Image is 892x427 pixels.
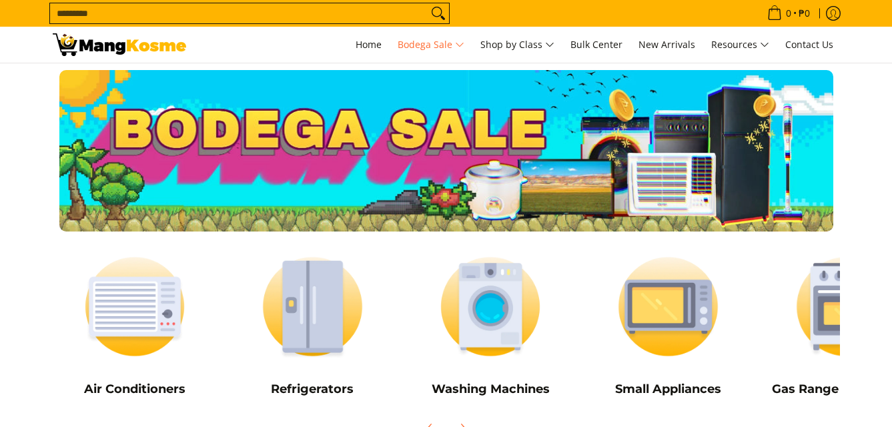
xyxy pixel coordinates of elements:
[779,27,840,63] a: Contact Us
[784,9,793,18] span: 0
[408,245,573,406] a: Washing Machines Washing Machines
[797,9,812,18] span: ₱0
[199,27,840,63] nav: Main Menu
[785,38,833,51] span: Contact Us
[349,27,388,63] a: Home
[586,382,751,397] h5: Small Appliances
[474,27,561,63] a: Shop by Class
[398,37,464,53] span: Bodega Sale
[564,27,629,63] a: Bulk Center
[408,382,573,397] h5: Washing Machines
[230,245,395,368] img: Refrigerators
[763,6,814,21] span: •
[356,38,382,51] span: Home
[230,245,395,406] a: Refrigerators Refrigerators
[53,382,217,397] h5: Air Conditioners
[570,38,622,51] span: Bulk Center
[53,245,217,406] a: Air Conditioners Air Conditioners
[408,245,573,368] img: Washing Machines
[586,245,751,368] img: Small Appliances
[638,38,695,51] span: New Arrivals
[480,37,554,53] span: Shop by Class
[230,382,395,397] h5: Refrigerators
[391,27,471,63] a: Bodega Sale
[428,3,449,23] button: Search
[53,33,186,56] img: Bodega Sale l Mang Kosme: Cost-Efficient &amp; Quality Home Appliances
[705,27,776,63] a: Resources
[632,27,702,63] a: New Arrivals
[711,37,769,53] span: Resources
[53,245,217,368] img: Air Conditioners
[586,245,751,406] a: Small Appliances Small Appliances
